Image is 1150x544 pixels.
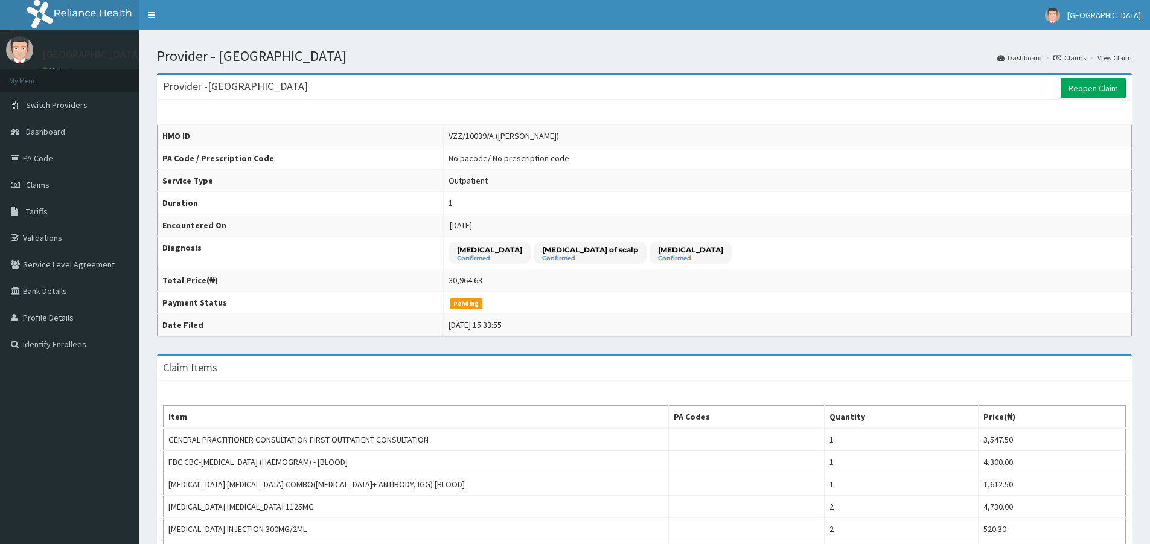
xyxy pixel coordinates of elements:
[825,428,979,451] td: 1
[1045,8,1060,23] img: User Image
[6,36,33,63] img: User Image
[978,451,1125,473] td: 4,300.00
[26,179,50,190] span: Claims
[658,255,723,261] small: Confirmed
[449,197,453,209] div: 1
[163,81,308,92] h3: Provider - [GEOGRAPHIC_DATA]
[26,126,65,137] span: Dashboard
[658,245,723,255] p: [MEDICAL_DATA]
[669,406,825,429] th: PA Codes
[158,125,444,147] th: HMO ID
[158,214,444,237] th: Encountered On
[164,428,669,451] td: GENERAL PRACTITIONER CONSULTATION FIRST OUTPATIENT CONSULTATION
[157,48,1132,64] h1: Provider - [GEOGRAPHIC_DATA]
[450,298,483,309] span: Pending
[164,451,669,473] td: FBC CBC-[MEDICAL_DATA] (HAEMOGRAM) - [BLOOD]
[449,174,488,187] div: Outpatient
[449,130,559,142] div: VZZ/10039/A ([PERSON_NAME])
[158,147,444,170] th: PA Code / Prescription Code
[449,274,482,286] div: 30,964.63
[1097,53,1132,63] a: View Claim
[158,237,444,269] th: Diagnosis
[158,269,444,292] th: Total Price(₦)
[1061,78,1126,98] a: Reopen Claim
[1067,10,1141,21] span: [GEOGRAPHIC_DATA]
[163,362,217,373] h3: Claim Items
[542,255,638,261] small: Confirmed
[42,66,71,74] a: Online
[825,496,979,518] td: 2
[158,192,444,214] th: Duration
[997,53,1042,63] a: Dashboard
[164,473,669,496] td: [MEDICAL_DATA] [MEDICAL_DATA] COMBO([MEDICAL_DATA]+ ANTIBODY, IGG) [BLOOD]
[978,518,1125,540] td: 520.30
[457,255,522,261] small: Confirmed
[449,319,502,331] div: [DATE] 15:33:55
[42,49,142,60] p: [GEOGRAPHIC_DATA]
[1053,53,1086,63] a: Claims
[449,152,569,164] div: No pacode / No prescription code
[450,220,472,231] span: [DATE]
[978,496,1125,518] td: 4,730.00
[542,245,638,255] p: [MEDICAL_DATA] of scalp
[825,518,979,540] td: 2
[978,473,1125,496] td: 1,612.50
[164,406,669,429] th: Item
[978,428,1125,451] td: 3,547.50
[158,314,444,336] th: Date Filed
[164,518,669,540] td: [MEDICAL_DATA] INJECTION 300MG/2ML
[26,206,48,217] span: Tariffs
[158,292,444,314] th: Payment Status
[825,473,979,496] td: 1
[158,170,444,192] th: Service Type
[457,245,522,255] p: [MEDICAL_DATA]
[825,406,979,429] th: Quantity
[164,496,669,518] td: [MEDICAL_DATA] [MEDICAL_DATA] 1125MG
[26,100,88,110] span: Switch Providers
[825,451,979,473] td: 1
[978,406,1125,429] th: Price(₦)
